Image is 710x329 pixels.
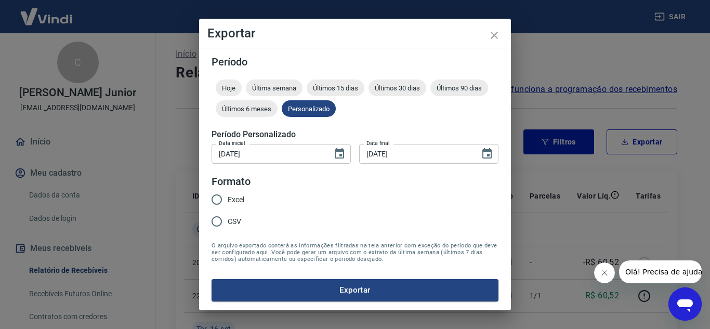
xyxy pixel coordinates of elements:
[307,84,364,92] span: Últimos 15 dias
[212,174,251,189] legend: Formato
[369,84,426,92] span: Últimos 30 dias
[482,23,507,48] button: close
[246,84,303,92] span: Última semana
[359,144,472,163] input: DD/MM/YYYY
[282,100,336,117] div: Personalizado
[216,105,278,113] span: Últimos 6 meses
[619,260,702,283] iframe: Mensagem da empresa
[219,139,245,147] label: Data inicial
[477,143,497,164] button: Choose date, selected date is 17 de set de 2025
[6,7,87,16] span: Olá! Precisa de ajuda?
[282,105,336,113] span: Personalizado
[212,279,498,301] button: Exportar
[228,194,244,205] span: Excel
[212,242,498,262] span: O arquivo exportado conterá as informações filtradas na tela anterior com exceção do período que ...
[430,84,488,92] span: Últimos 90 dias
[307,80,364,96] div: Últimos 15 dias
[329,143,350,164] button: Choose date, selected date is 1 de set de 2025
[212,144,325,163] input: DD/MM/YYYY
[207,27,503,40] h4: Exportar
[369,80,426,96] div: Últimos 30 dias
[668,287,702,321] iframe: Botão para abrir a janela de mensagens
[216,80,242,96] div: Hoje
[594,262,615,283] iframe: Fechar mensagem
[366,139,390,147] label: Data final
[430,80,488,96] div: Últimos 90 dias
[246,80,303,96] div: Última semana
[228,216,241,227] span: CSV
[212,57,498,67] h5: Período
[216,100,278,117] div: Últimos 6 meses
[216,84,242,92] span: Hoje
[212,129,498,140] h5: Período Personalizado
